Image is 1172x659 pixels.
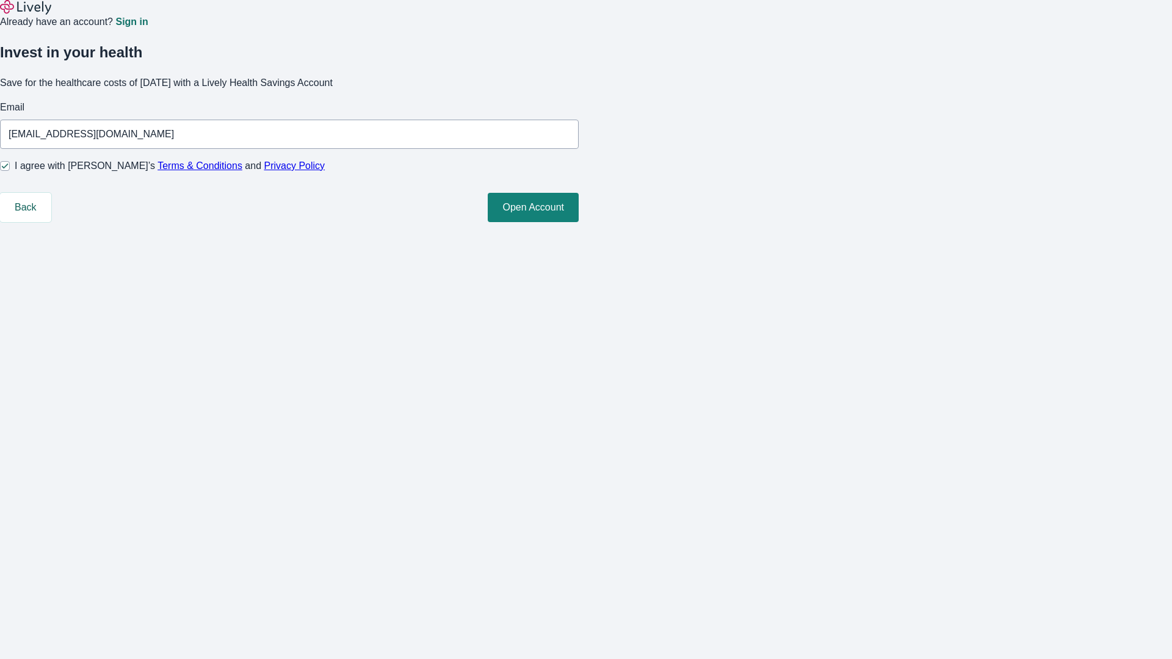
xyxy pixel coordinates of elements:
span: I agree with [PERSON_NAME]’s and [15,159,325,173]
a: Privacy Policy [264,160,325,171]
a: Sign in [115,17,148,27]
button: Open Account [488,193,579,222]
a: Terms & Conditions [157,160,242,171]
